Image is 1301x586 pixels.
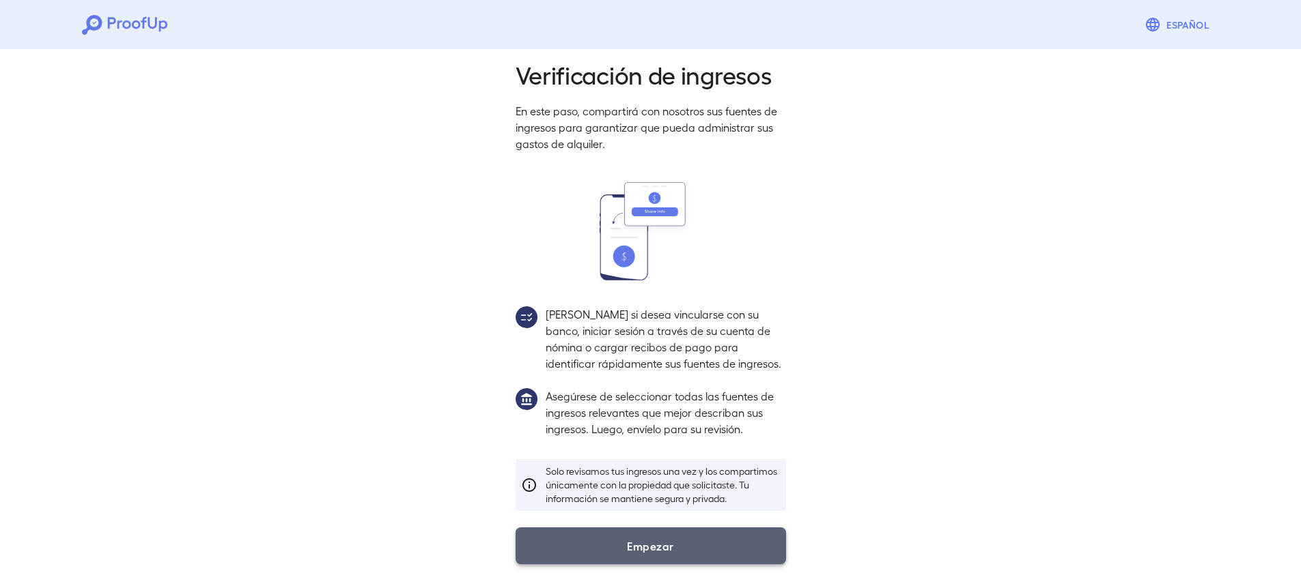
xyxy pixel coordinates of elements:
[516,527,786,564] button: Empezar
[1166,19,1209,30] font: Español
[627,540,673,553] font: Empezar
[546,390,774,435] font: Asegúrese de seleccionar todas las fuentes de ingresos relevantes que mejor describan sus ingreso...
[546,308,781,370] font: [PERSON_NAME] si desea vincularse con su banco, iniciar sesión a través de su cuenta de nómina o ...
[516,388,537,410] img: group1.svg
[1139,11,1219,38] button: Español
[516,104,777,150] font: En este paso, compartirá con nosotros sus fuentes de ingresos para garantizar que pueda administr...
[516,59,772,89] font: Verificación de ingresos
[546,465,777,504] font: Solo revisamos tus ingresos una vez y los compartimos únicamente con la propiedad que solicitaste...
[516,306,537,328] img: group2.svg
[600,182,702,280] img: transfer_money.svg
